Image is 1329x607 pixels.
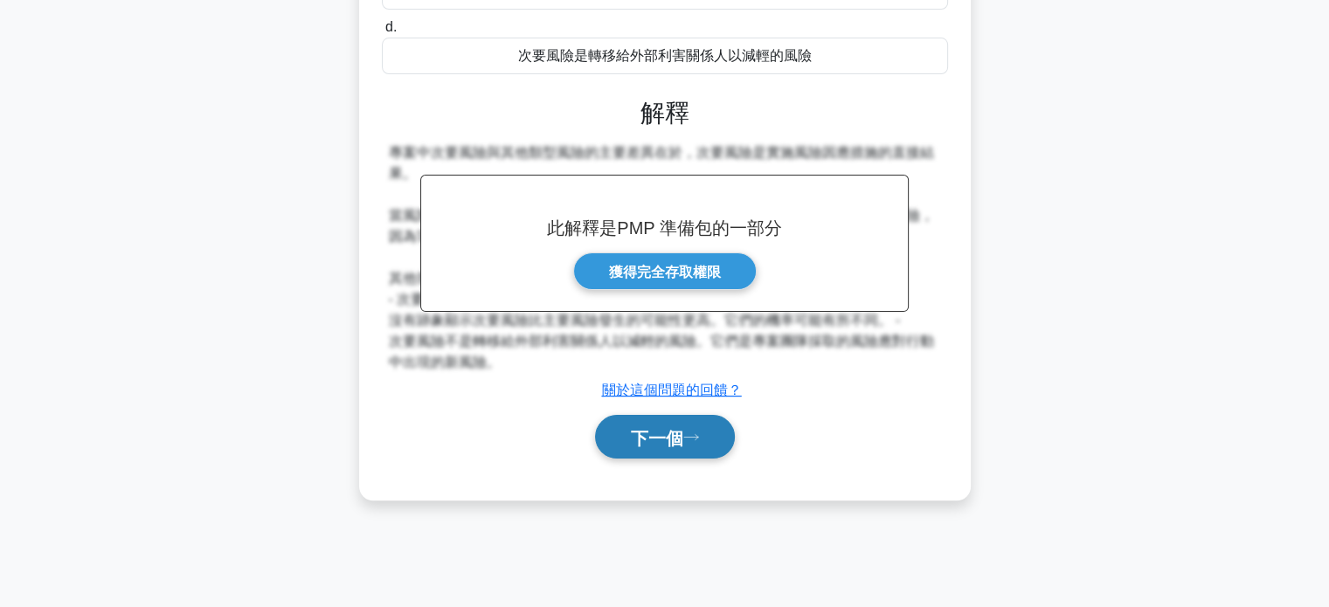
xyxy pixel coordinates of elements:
[602,383,742,397] a: 關於這個問題的回饋？
[385,19,397,34] font: d.
[389,292,896,307] font: - 次要風險在初始風險評估階段無法辨識。它們在實施風險應對措施時才會出現。 -
[389,334,934,369] font: 次要風險不是轉移給外部利害關係人以減輕的風險。它們是專案團隊採取的風險應對行動中出現的新風險。
[389,271,543,286] font: 其他答案不正確，因為：
[518,48,812,63] font: 次要風險是轉移給外部利害關係人以減輕的風險
[640,100,689,127] font: 解釋
[389,313,901,328] font: 沒有跡象顯示次要風險比主要風險發生的可能性更高。它們的機率可能有所不同。 -
[573,252,757,290] a: 獲得完全存取權限
[595,415,735,459] button: 下一個
[389,145,934,181] font: 專案中次要風險與其他類型風險的主要差異在於，次要風險是實施風險因應措施的直接結果。
[389,208,934,244] font: 當風險因應措施付諸行動時，有時會導致新的、不可預見的風險。這些被稱為次要風險，因為它們是風險管理過程本身的副產品。
[631,428,683,447] font: 下一個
